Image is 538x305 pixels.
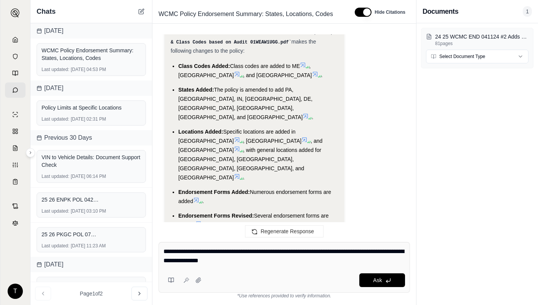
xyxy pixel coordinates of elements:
[312,114,313,120] span: .
[26,148,35,157] button: Expand sidebar
[243,72,312,78] span: , and [GEOGRAPHIC_DATA]
[178,87,214,93] span: States Added:
[5,215,26,231] a: Legal Search Engine
[261,228,314,234] span: Regenerate Response
[5,49,26,64] a: Documents Vault
[359,273,405,287] button: Ask
[178,213,254,219] span: Endorsement Forms Revised:
[42,208,69,214] span: Last updated:
[42,280,141,295] div: Property Coverage Discrepancies: Policy & Epic
[5,174,26,189] a: Coverage Table
[42,243,141,249] div: [DATE] 11:23 AM
[8,5,23,21] button: Expand sidebar
[42,116,69,122] span: Last updated:
[37,6,56,17] span: Chats
[435,33,528,40] p: 24 25 WCMC END 041124 #2 Adds States, Locs, & Class Codes based on Audit 01WEAW1UGG.pdf
[8,284,23,299] div: T
[42,196,99,203] span: 25 26 ENPK POL 042825 pol#ZCC-71N87878-25-SK.pdf
[178,213,328,228] span: Several endorsement forms are revised
[243,174,245,181] span: .
[5,140,26,156] a: Claim Coverage
[5,124,26,139] a: Policy Comparisons
[5,32,26,47] a: Home
[171,30,333,45] code: 24 25 WCMC END 041124 #2 Adds States, Locs, & Class Codes based on Audit 01WEAW1UGG.pdf
[137,7,146,16] button: New Chat
[42,231,99,238] span: 25 26 PKGC POL 070125 Renewal S 2577533.pdf
[178,147,321,181] span: , with general locations added for [GEOGRAPHIC_DATA], [GEOGRAPHIC_DATA], [GEOGRAPHIC_DATA], [GEOG...
[373,277,382,283] span: Ask
[159,293,410,299] div: *Use references provided to verify information.
[178,129,296,144] span: Specific locations are added in [GEOGRAPHIC_DATA]
[155,8,336,20] span: WCMC Policy Endorsement Summary: States, Locations, Codes
[42,243,69,249] span: Last updated:
[202,198,204,204] span: .
[42,173,69,179] span: Last updated:
[80,290,103,297] span: Page 1 of 2
[178,129,223,135] span: Locations Added:
[42,66,69,73] span: Last updated:
[178,63,230,69] span: Class Codes Added:
[42,66,141,73] div: [DATE] 04:53 PM
[30,257,152,272] div: [DATE]
[30,130,152,145] div: Previous 30 Days
[245,225,323,237] button: Regenerate Response
[321,72,323,78] span: .
[5,82,26,98] a: Chat
[178,189,250,195] span: Endorsement Forms Added:
[178,87,312,120] span: The policy is amended to add PA, [GEOGRAPHIC_DATA], IN, [GEOGRAPHIC_DATA], DE, [GEOGRAPHIC_DATA],...
[178,189,331,204] span: Numerous endorsement forms are added
[30,81,152,96] div: [DATE]
[30,23,152,39] div: [DATE]
[5,66,26,81] a: Prompt Library
[5,107,26,122] a: Single Policy
[523,6,532,17] span: 1
[5,157,26,173] a: Custom Report
[5,198,26,214] a: Contract Analysis
[42,116,141,122] div: [DATE] 02:31 PM
[375,9,405,15] span: Hide Citations
[42,104,141,111] div: Policy Limits at Specific Locations
[435,40,528,47] p: 81 pages
[230,63,300,69] span: Class codes are added to ME
[42,47,141,62] div: WCMC Policy Endorsement Summary: States, Locations, Codes
[42,173,141,179] div: [DATE] 06:14 PM
[11,8,20,18] img: Expand sidebar
[155,8,346,20] div: Edit Title
[426,33,528,47] button: 24 25 WCMC END 041124 #2 Adds States, Locs, & Class Codes based on Audit 01WEAW1UGG.pdf81pages
[243,138,302,144] span: , [GEOGRAPHIC_DATA]
[42,153,141,169] div: VIN to Vehicle Details: Document Support Check
[423,6,458,17] h3: Documents
[42,208,141,214] div: [DATE] 03:10 PM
